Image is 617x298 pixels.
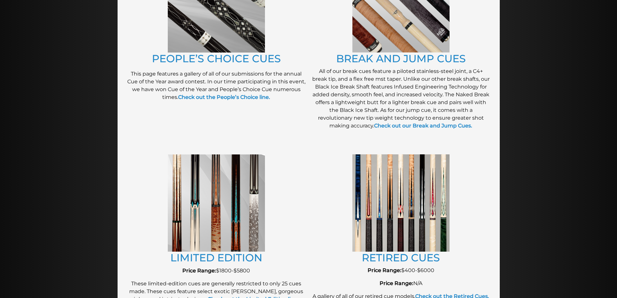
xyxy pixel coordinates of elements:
[182,268,216,274] strong: Price Range:
[312,280,490,287] p: N/A
[178,94,270,100] a: Check out the People’s Choice line.
[380,280,413,286] strong: Price Range:
[127,70,305,101] p: This page features a gallery of all of our submissions for the annual Cue of the Year award conte...
[127,267,305,275] p: $1800-$5800
[374,123,472,129] a: Check out our Break and Jump Cues.
[312,267,490,274] p: $400-$6000
[170,251,262,264] a: LIMITED EDITION
[336,52,466,65] a: BREAK AND JUMP CUES
[362,251,440,264] a: RETIRED CUES
[152,52,281,65] a: PEOPLE’S CHOICE CUES
[368,267,401,273] strong: Price Range:
[312,67,490,130] p: All of our break cues feature a piloted stainless-steel joint, a C4+ break tip, and a flex free m...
